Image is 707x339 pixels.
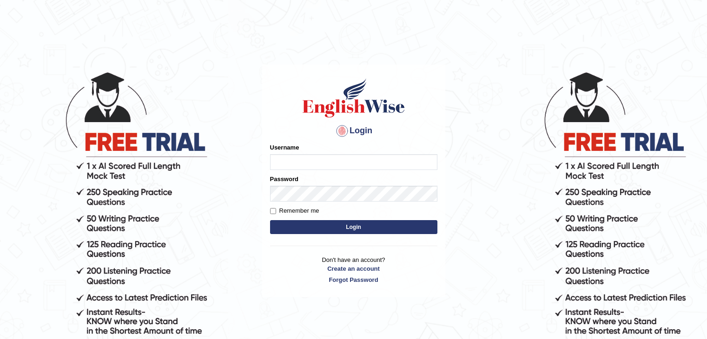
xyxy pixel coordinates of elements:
button: Login [270,220,437,234]
img: Logo of English Wise sign in for intelligent practice with AI [301,77,407,119]
label: Username [270,143,299,152]
input: Remember me [270,208,276,214]
label: Password [270,175,298,183]
h4: Login [270,124,437,138]
p: Don't have an account? [270,255,437,284]
a: Create an account [270,264,437,273]
a: Forgot Password [270,275,437,284]
label: Remember me [270,206,319,215]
